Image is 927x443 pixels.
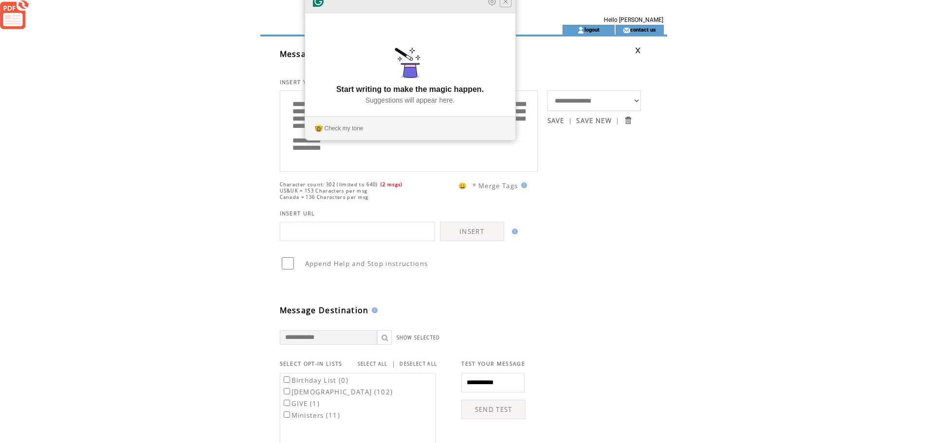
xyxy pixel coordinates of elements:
span: TEST YOUR MESSAGE [461,360,525,367]
span: INSERT URL [280,210,315,217]
a: SELECT ALL [358,361,388,367]
img: account_icon.gif [577,26,584,34]
a: SAVE [547,116,564,125]
img: help.gif [369,307,378,313]
label: GIVE (1) [282,399,320,408]
a: SHOW SELECTED [397,335,440,341]
span: Canada = 136 Characters per msg [280,194,369,200]
label: Birthday List (0) [282,376,349,385]
img: help.gif [518,182,527,188]
input: GIVE (1) [284,400,290,406]
span: US&UK = 153 Characters per msg [280,188,368,194]
a: SAVE NEW [576,116,612,125]
input: Ministers (11) [284,411,290,418]
span: (2 msgs) [381,181,403,188]
span: Character count: 302 (limited to 640) [280,181,378,188]
span: | [568,116,572,125]
img: help.gif [509,229,518,234]
img: contact_us_icon.gif [623,26,630,34]
input: [DEMOGRAPHIC_DATA] (102) [284,388,290,394]
a: INSERT [440,222,504,241]
a: contact us [630,26,656,33]
a: SEND TEST [461,400,526,419]
input: Submit [623,116,633,125]
span: | [392,359,396,368]
textarea: To enrich screen reader interactions, please activate Accessibility in Grammarly extension settings [285,93,532,166]
span: * Merge Tags [473,181,518,190]
span: SELECT OPT-IN LISTS [280,360,343,367]
span: Message Details [280,49,349,59]
label: Ministers (11) [282,411,341,420]
input: Birthday List (0) [284,376,290,383]
span: 😀 [458,181,467,190]
span: INSERT YOUR MESSAGE HERE [280,79,368,86]
span: | [616,116,619,125]
span: Hello [PERSON_NAME] [604,17,663,23]
a: DESELECT ALL [400,361,437,367]
label: [DEMOGRAPHIC_DATA] (102) [282,388,393,396]
span: Append Help and Stop instructions [305,259,428,268]
a: logout [584,26,600,33]
span: Message Destination [280,305,369,316]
